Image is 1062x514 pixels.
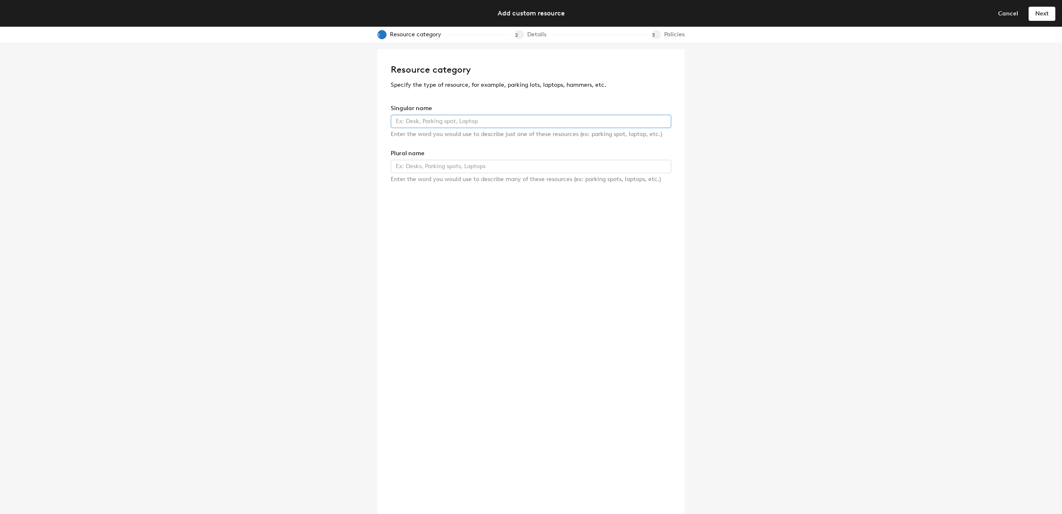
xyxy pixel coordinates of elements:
[391,62,671,77] h2: Resource category
[1035,10,1049,17] span: Next
[527,30,551,39] div: Details
[391,149,671,158] div: Plural name
[498,8,565,18] div: Add custom resource
[664,30,685,39] div: Policies
[391,160,671,173] input: Ex: Desks, Parking spots, Laptops
[515,32,525,38] span: 2
[391,115,671,128] input: Ex: Desk, Parking spot, Laptop
[998,10,1018,17] span: Cancel
[390,30,446,39] div: Resource category
[652,32,662,38] span: 3
[378,32,388,38] span: 1
[391,104,671,113] div: Singular name
[991,7,1025,20] button: Cancel
[391,175,671,184] div: Enter the word you would use to describe many of these resources (ex: parking spots, laptops, etc.)
[391,81,671,90] p: Specify the type of resource, for example, parking lots, laptops, hammers, etc.
[391,130,671,139] div: Enter the word you would use to describe just one of these resources (ex: parking spot, laptop, e...
[1029,7,1055,20] button: Next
